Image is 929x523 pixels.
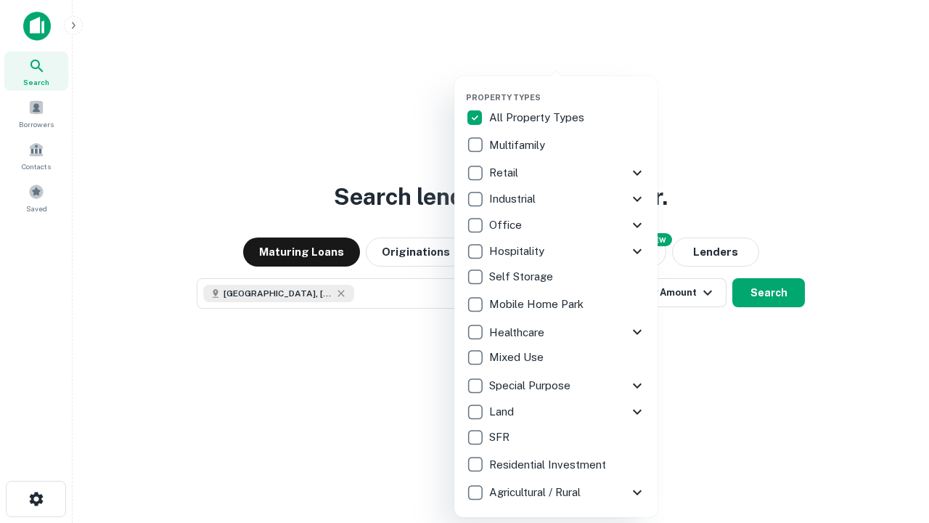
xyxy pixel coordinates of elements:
div: Retail [466,160,646,186]
p: Healthcare [489,324,547,341]
p: Residential Investment [489,456,609,474]
p: Mobile Home Park [489,296,586,313]
p: SFR [489,429,512,446]
span: Property Types [466,93,541,102]
p: All Property Types [489,109,587,126]
p: Multifamily [489,137,548,154]
div: Agricultural / Rural [466,479,646,506]
p: Self Storage [489,268,556,285]
div: Office [466,212,646,238]
div: Special Purpose [466,373,646,399]
p: Special Purpose [489,377,573,394]
p: Hospitality [489,243,547,260]
p: Retail [489,164,521,182]
iframe: Chat Widget [856,407,929,477]
p: Office [489,216,525,234]
p: Land [489,403,517,421]
div: Healthcare [466,319,646,345]
p: Industrial [489,190,539,208]
div: Industrial [466,186,646,212]
p: Agricultural / Rural [489,484,584,501]
div: Land [466,399,646,425]
p: Mixed Use [489,349,547,366]
div: Hospitality [466,238,646,264]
